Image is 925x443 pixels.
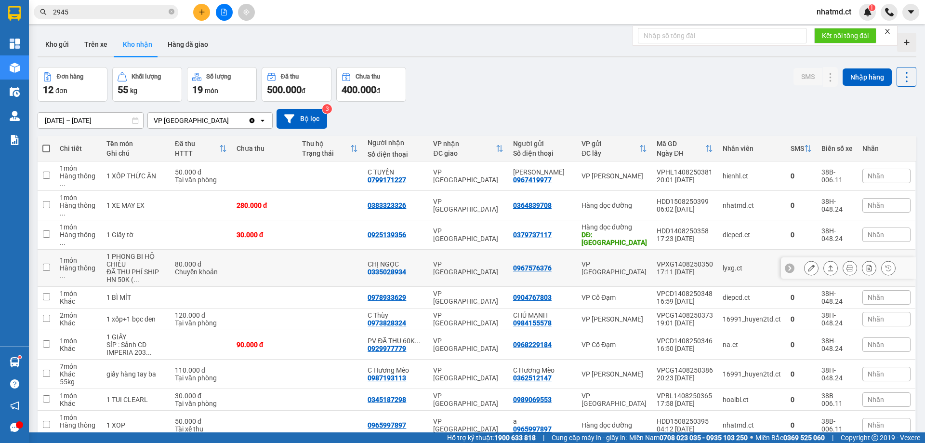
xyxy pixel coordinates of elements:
div: VP [GEOGRAPHIC_DATA] [433,198,503,213]
div: Số điện thoại [368,150,423,158]
div: C Hương Mèo [368,366,423,374]
div: diepcd.ct [723,294,781,301]
span: close [884,28,891,35]
span: Nhãn [868,294,884,301]
div: 0 [791,231,812,239]
div: 16991_huyen2td.ct [723,315,781,323]
strong: 1900 633 818 [494,434,536,442]
button: Trên xe [77,33,115,56]
div: Đã thu [175,140,219,148]
span: Nhãn [868,370,884,378]
div: Hàng thông thường [60,172,97,188]
button: aim [238,4,255,21]
span: search [40,9,47,15]
div: ĐC giao [433,149,495,157]
div: 0967419977 [513,176,552,184]
strong: 0708 023 035 - 0935 103 250 [660,434,748,442]
div: nhatmd.ct [723,201,781,209]
div: ĐC lấy [581,149,639,157]
div: 0904767803 [513,294,552,301]
svg: Clear value [248,117,256,124]
div: 17:58 [DATE] [657,400,713,407]
span: 400.000 [342,84,376,95]
div: 7 món [60,362,97,370]
div: Biển số xe [821,145,853,152]
img: warehouse-icon [10,357,20,367]
div: Tại văn phòng [175,176,227,184]
div: Khác [60,319,97,327]
sup: 1 [18,356,21,359]
div: VP [GEOGRAPHIC_DATA] [433,227,503,242]
div: VP [GEOGRAPHIC_DATA] [433,366,503,382]
div: 0 [791,396,812,403]
div: 1 món [60,256,97,264]
div: HDD1508250395 [657,417,713,425]
div: 16:50 [DATE] [657,345,713,352]
div: 16:59 [DATE] [657,297,713,305]
div: 120.000 đ [175,311,227,319]
span: Nhãn [868,231,884,239]
div: Thu hộ [302,140,350,148]
span: Miền Bắc [755,432,825,443]
img: logo-vxr [8,6,21,21]
input: Tìm tên, số ĐT hoặc mã đơn [53,7,167,17]
div: Tại văn phòng [175,374,227,382]
sup: 3 [322,104,332,114]
div: 0 [791,294,812,301]
svg: open [259,117,266,124]
div: Chuyển khoản [175,268,227,276]
button: Khối lượng55kg [112,67,182,102]
div: 38H-048.24 [821,366,853,382]
div: Khác [60,400,97,407]
div: Hàng dọc đường [581,201,647,209]
div: Hàng dọc đường [581,421,647,429]
span: đơn [55,87,67,94]
span: Hỗ trợ kỹ thuật: [447,432,536,443]
div: 0965997897 [368,421,406,429]
span: 12 [43,84,53,95]
div: 0984155578 [513,319,552,327]
div: 1 XỐP THỨC ĂN [106,172,165,180]
div: 1 XE MAY EX [106,201,165,209]
div: 0364839708 [513,201,552,209]
span: ... [60,272,66,280]
div: 0967576376 [513,264,552,272]
th: Toggle SortBy [297,136,363,161]
button: Kho gửi [38,33,77,56]
button: file-add [216,4,233,21]
div: 0965997897 [513,425,552,433]
th: Toggle SortBy [786,136,817,161]
div: SÍP : Sảnh CD IMPERIA 203 NGUYỄN HUY TƯỞNG - THANH XUÂN TRUNG HN - ĐÃ THU 30K +50K PHÍ SÍP [106,341,165,356]
div: 0 [791,315,812,323]
div: Tài xế thu [175,425,227,433]
div: diepcd.ct [723,231,781,239]
div: Người gửi [513,140,572,148]
img: dashboard-icon [10,39,20,49]
div: 17:11 [DATE] [657,268,713,276]
div: 90.000 đ [237,341,292,349]
div: 17:23 [DATE] [657,235,713,242]
div: 16991_huyen2td.ct [723,370,781,378]
div: CHỊ NGỌC [368,260,423,268]
div: VP [GEOGRAPHIC_DATA] [433,290,503,305]
img: warehouse-icon [10,111,20,121]
div: VP [PERSON_NAME] [581,370,647,378]
div: VPCD1408250346 [657,337,713,345]
div: VP nhận [433,140,495,148]
div: 0 [791,172,812,180]
div: 1 xốp+1 bọc đen [106,315,165,323]
div: C Thùy [368,311,423,319]
div: Hàng thông thường [60,421,97,437]
div: SMS [791,145,804,152]
input: Selected VP Mỹ Đình. [230,116,231,125]
div: Đã thu [281,73,299,80]
div: VP [PERSON_NAME] [581,315,647,323]
span: ... [60,180,66,188]
button: Đơn hàng12đơn [38,67,107,102]
span: đ [302,87,305,94]
span: copyright [872,434,878,441]
button: Đã thu500.000đ [262,67,331,102]
div: VPCG1408250386 [657,366,713,374]
div: 1 món [60,164,97,172]
div: DĐ: Xuân Yên [581,231,647,246]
